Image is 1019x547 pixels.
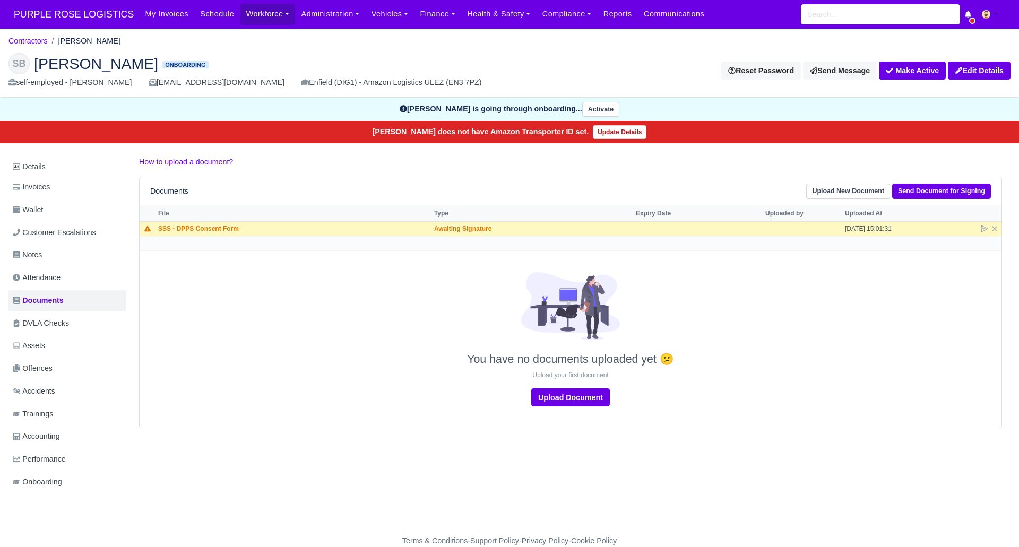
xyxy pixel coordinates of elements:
[8,157,126,177] a: Details
[13,204,43,216] span: Wallet
[240,4,296,24] a: Workforce
[13,408,53,420] span: Trainings
[522,536,569,545] a: Privacy Policy
[13,294,64,307] span: Documents
[13,181,50,193] span: Invoices
[8,245,126,265] a: Notes
[966,496,1019,547] iframe: Chat Widget
[582,102,619,117] button: Activate
[366,4,414,24] a: Vehicles
[414,4,461,24] a: Finance
[8,199,126,220] a: Wallet
[8,404,126,424] a: Trainings
[13,453,66,465] span: Performance
[8,267,126,288] a: Attendance
[295,4,365,24] a: Administration
[13,476,62,488] span: Onboarding
[431,205,633,221] th: Type
[402,536,468,545] a: Terms & Conditions
[149,76,284,89] div: [EMAIL_ADDRESS][DOMAIN_NAME]
[194,4,240,24] a: Schedule
[633,205,763,221] th: Expiry Date
[8,381,126,402] a: Accidents
[8,37,48,45] a: Contractors
[8,472,126,492] a: Onboarding
[139,4,194,24] a: My Invoices
[8,313,126,334] a: DVLA Checks
[842,221,922,236] td: [DATE] 15:01:31
[142,371,999,380] p: Upload your first document
[156,205,431,221] th: File
[598,4,638,24] a: Reports
[156,221,431,236] td: SSS - DPPS Consent Form
[721,62,801,80] button: Reset Password
[461,4,537,24] a: Health & Safety
[892,184,991,199] a: Send Document for Signing
[8,426,126,447] a: Accounting
[638,4,711,24] a: Communications
[207,535,812,547] div: - - -
[803,62,877,80] a: Send Message
[301,76,481,89] div: Enfield (DIG1) - Amazon Logistics ULEZ (EN3 7PZ)
[593,125,646,139] a: Update Details
[13,317,69,329] span: DVLA Checks
[763,205,842,221] th: Uploaded by
[431,221,633,236] td: Awaiting Signature
[571,536,617,545] a: Cookie Policy
[948,62,1011,80] a: Edit Details
[34,56,158,71] span: [PERSON_NAME]
[48,35,120,47] li: [PERSON_NAME]
[13,272,61,284] span: Attendance
[8,76,132,89] div: self-employed - [PERSON_NAME]
[13,227,96,239] span: Customer Escalations
[1,45,1018,98] div: Sezer Burak
[8,4,139,25] a: PURPLE ROSE LOGISTICS
[8,449,126,470] a: Performance
[8,335,126,356] a: Assets
[8,222,126,243] a: Customer Escalations
[8,290,126,311] a: Documents
[13,340,45,352] span: Assets
[8,53,30,74] div: SB
[801,4,960,24] input: Search...
[13,385,55,397] span: Accidents
[842,205,922,221] th: Uploaded At
[537,4,598,24] a: Compliance
[8,177,126,197] a: Invoices
[879,62,946,80] button: Make Active
[162,61,208,69] span: Onboarding
[139,158,233,166] a: How to upload a document?
[8,358,126,379] a: Offences
[13,249,42,261] span: Notes
[142,353,999,367] p: You have no documents uploaded yet 😕
[806,184,890,199] a: Upload New Document
[13,362,53,375] span: Offences
[13,430,60,442] span: Accounting
[470,536,519,545] a: Support Policy
[531,388,610,406] a: Upload Document
[150,187,188,196] h6: Documents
